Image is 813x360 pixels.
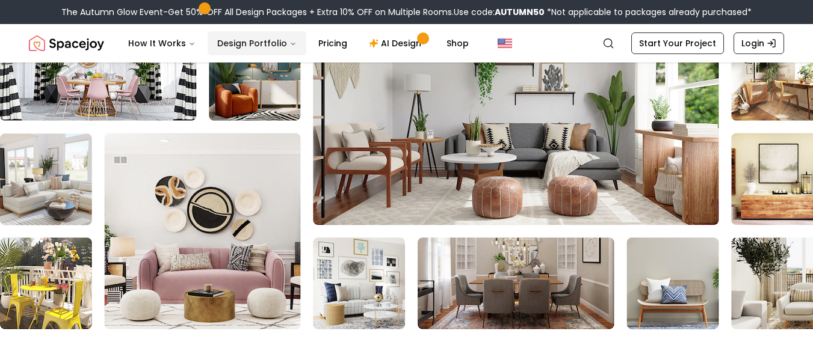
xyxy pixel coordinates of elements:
img: Spacejoy Logo [29,31,104,55]
a: Shop [437,31,478,55]
a: AI Design [359,31,434,55]
b: AUTUMN50 [495,6,545,18]
a: Pricing [309,31,357,55]
a: Spacejoy [29,31,104,55]
button: How It Works [119,31,205,55]
span: *Not applicable to packages already purchased* [545,6,752,18]
a: Start Your Project [631,32,724,54]
span: Use code: [454,6,545,18]
button: Design Portfolio [208,31,306,55]
a: Login [734,32,784,54]
div: The Autumn Glow Event-Get 50% OFF All Design Packages + Extra 10% OFF on Multiple Rooms. [61,6,752,18]
nav: Global [29,24,784,63]
nav: Main [119,31,478,55]
img: United States [498,36,512,50]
